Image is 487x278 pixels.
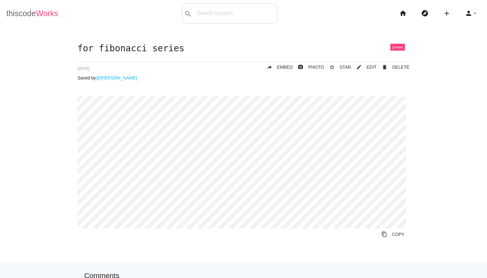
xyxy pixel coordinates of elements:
[6,3,58,23] a: thiscodeWorks
[356,61,362,73] i: mode_edit
[381,229,387,240] i: content_copy
[77,66,89,71] span: [DATE]
[182,3,194,23] button: search
[262,61,293,73] a: replyEMBED
[472,3,477,23] i: arrow_drop_down
[267,61,272,73] i: reply
[298,61,303,73] i: photo_camera
[308,65,324,70] span: PHOTO
[351,61,377,73] a: mode_editEDIT
[277,65,293,70] span: EMBED
[382,61,387,73] i: delete
[77,44,409,54] h1: for fibonacci series
[324,61,351,73] button: star_borderSTAR
[293,61,324,73] a: photo_cameraPHOTO
[367,65,377,70] span: EDIT
[377,61,409,73] a: Delete Post
[77,75,409,80] p: Saved by
[376,229,410,240] a: Copy to Clipboard
[399,3,407,23] i: home
[36,9,58,18] span: Works
[443,3,451,23] i: add
[465,3,472,23] i: person
[340,65,351,70] span: STAR
[96,75,137,80] a: @[PERSON_NAME]
[184,4,192,24] i: search
[421,3,429,23] i: explore
[392,65,409,70] span: DELETE
[194,7,277,20] input: Search snippets
[329,61,335,73] i: star_border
